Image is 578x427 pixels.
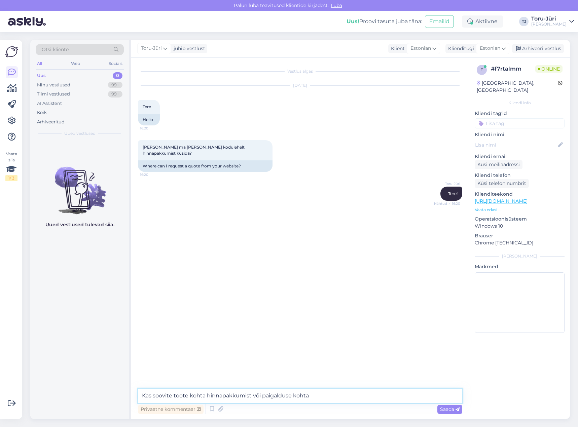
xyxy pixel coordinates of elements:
[138,389,462,403] textarea: Kas soovite toote kohta hinnapakkumist või paigalduse kohta?
[475,198,528,204] a: [URL][DOMAIN_NAME]
[475,239,565,246] p: Chrome [TECHNICAL_ID]
[475,141,557,149] input: Lisa nimi
[113,72,122,79] div: 0
[347,18,359,25] b: Uus!
[37,100,62,107] div: AI Assistent
[329,2,344,8] span: Luba
[5,175,17,181] div: 1 / 3
[477,80,558,94] div: [GEOGRAPHIC_DATA], [GEOGRAPHIC_DATA]
[171,45,205,52] div: juhib vestlust
[37,72,46,79] div: Uus
[475,216,565,223] p: Operatsioonisüsteem
[42,46,69,53] span: Otsi kliente
[37,109,47,116] div: Kõik
[531,16,567,22] div: Toru-Jüri
[45,221,114,228] p: Uued vestlused tulevad siia.
[347,17,422,26] div: Proovi tasuta juba täna:
[140,126,165,131] span: 16:20
[535,65,563,73] span: Online
[445,45,474,52] div: Klienditugi
[475,223,565,230] p: Windows 10
[388,45,405,52] div: Klient
[475,160,522,169] div: Küsi meiliaadressi
[434,201,460,206] span: Nähtud ✓ 16:20
[37,91,70,98] div: Tiimi vestlused
[480,67,483,72] span: f
[138,405,204,414] div: Privaatne kommentaar
[475,263,565,270] p: Märkmed
[141,45,162,52] span: Toru-Jüri
[410,45,431,52] span: Estonian
[140,172,165,177] span: 16:20
[531,22,567,27] div: [PERSON_NAME]
[475,172,565,179] p: Kliendi telefon
[512,44,564,53] div: Arhiveeri vestlus
[64,130,96,137] span: Uued vestlused
[425,15,454,28] button: Emailid
[519,17,529,26] div: TJ
[37,119,65,125] div: Arhiveeritud
[448,191,458,196] span: Tere!
[143,145,246,156] span: [PERSON_NAME] ma [PERSON_NAME] kodulehelt hinnapakkumist küsida?
[108,91,122,98] div: 99+
[5,151,17,181] div: Vaata siia
[491,65,535,73] div: # f7rtalmm
[475,207,565,213] p: Vaata edasi ...
[70,59,81,68] div: Web
[5,45,18,58] img: Askly Logo
[108,82,122,88] div: 99+
[475,179,529,188] div: Küsi telefoninumbrit
[138,68,462,74] div: Vestlus algas
[36,59,43,68] div: All
[138,160,273,172] div: Where can I request a quote from your website?
[475,131,565,138] p: Kliendi nimi
[435,181,460,186] span: Toru-Jüri
[462,15,503,28] div: Aktiivne
[531,16,574,27] a: Toru-Jüri[PERSON_NAME]
[475,232,565,239] p: Brauser
[475,100,565,106] div: Kliendi info
[480,45,500,52] span: Estonian
[475,191,565,198] p: Klienditeekond
[138,82,462,88] div: [DATE]
[475,153,565,160] p: Kliendi email
[475,118,565,128] input: Lisa tag
[143,104,151,109] span: Tere
[440,406,460,412] span: Saada
[37,82,70,88] div: Minu vestlused
[475,110,565,117] p: Kliendi tag'id
[475,253,565,259] div: [PERSON_NAME]
[107,59,124,68] div: Socials
[30,155,129,215] img: No chats
[138,114,160,125] div: Hello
